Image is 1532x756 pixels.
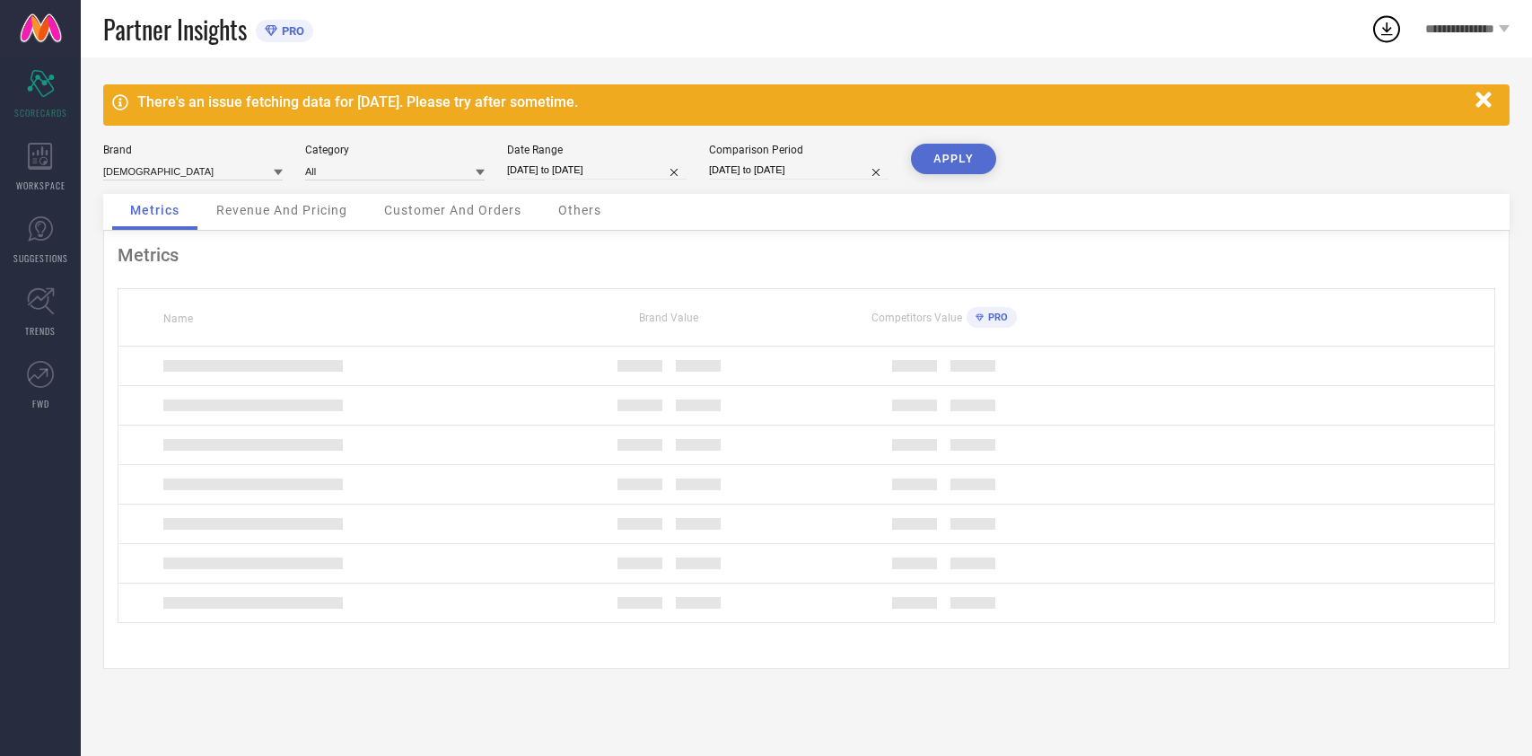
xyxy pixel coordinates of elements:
[103,144,283,156] div: Brand
[384,203,521,217] span: Customer And Orders
[984,312,1008,323] span: PRO
[305,144,485,156] div: Category
[709,161,889,180] input: Select comparison period
[507,144,687,156] div: Date Range
[1370,13,1403,45] div: Open download list
[16,179,66,192] span: WORKSPACE
[709,144,889,156] div: Comparison Period
[25,324,56,338] span: TRENDS
[911,144,996,174] button: APPLY
[14,106,67,119] span: SCORECARDS
[103,11,247,48] span: Partner Insights
[163,312,193,325] span: Name
[32,397,49,410] span: FWD
[277,24,304,38] span: PRO
[507,161,687,180] input: Select date range
[13,251,68,265] span: SUGGESTIONS
[639,312,698,324] span: Brand Value
[216,203,347,217] span: Revenue And Pricing
[137,93,1466,110] div: There's an issue fetching data for [DATE]. Please try after sometime.
[130,203,179,217] span: Metrics
[558,203,601,217] span: Others
[118,244,1495,266] div: Metrics
[871,312,962,324] span: Competitors Value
